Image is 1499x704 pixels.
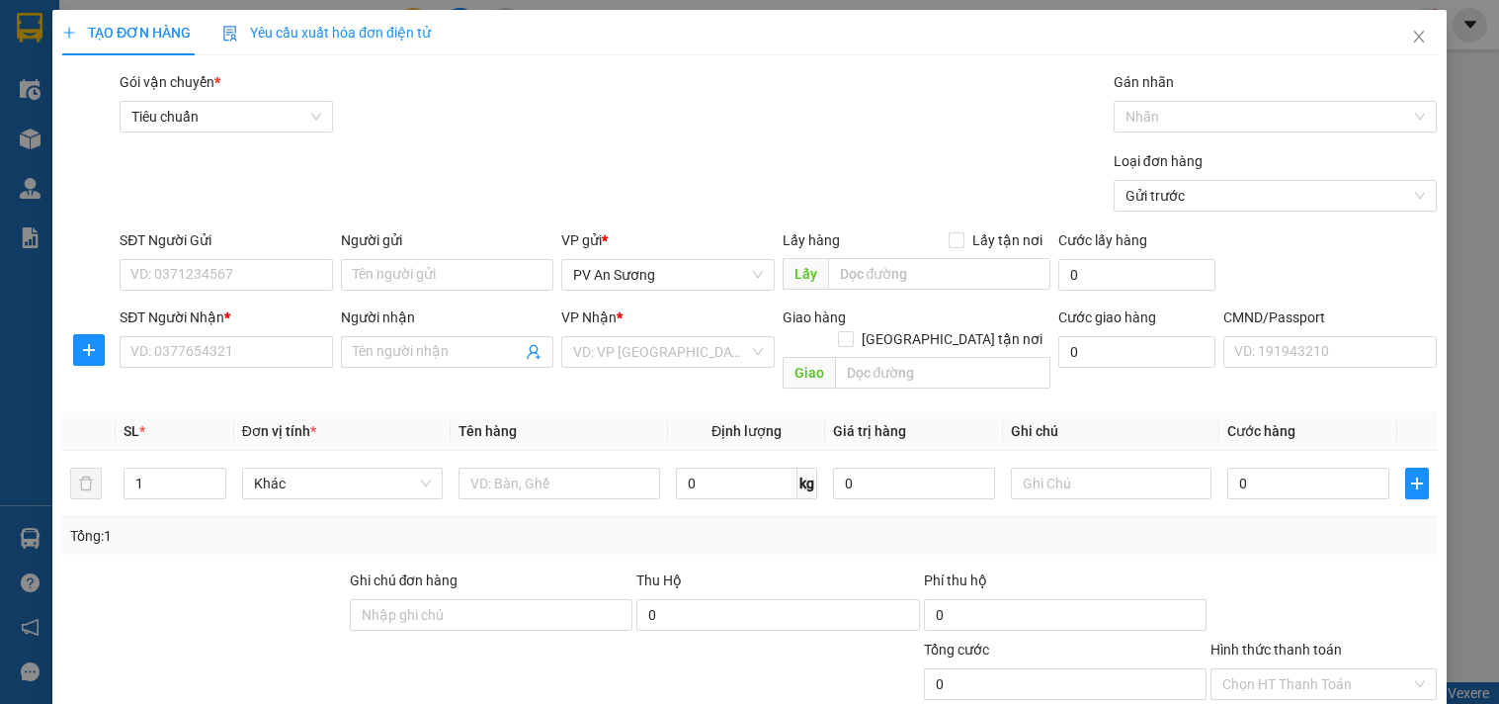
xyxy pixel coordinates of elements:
[783,357,835,389] span: Giao
[1411,29,1427,44] span: close
[131,102,320,132] span: Tiêu chuẩn
[1223,307,1436,328] div: CMND/Passport
[561,229,774,251] div: VP gửi
[254,469,431,498] span: Khác
[797,468,817,499] span: kg
[458,468,659,499] input: VD: Bàn, Ghế
[124,423,139,439] span: SL
[924,642,989,658] span: Tổng cước
[1011,468,1211,499] input: Ghi Chú
[636,572,682,588] span: Thu Hộ
[350,599,633,631] input: Ghi chú đơn hàng
[1058,309,1156,325] label: Cước giao hàng
[222,26,238,42] img: icon
[350,572,458,588] label: Ghi chú đơn hàng
[74,342,104,358] span: plus
[1058,336,1216,368] input: Cước giao hàng
[62,26,76,40] span: plus
[1058,232,1147,248] label: Cước lấy hàng
[924,570,1208,599] div: Phí thu hộ
[783,232,840,248] span: Lấy hàng
[1058,259,1216,291] input: Cước lấy hàng
[341,229,553,251] div: Người gửi
[242,423,316,439] span: Đơn vị tính
[1405,468,1429,499] button: plus
[854,328,1050,350] span: [GEOGRAPHIC_DATA] tận nơi
[120,74,220,90] span: Gói vận chuyển
[62,25,191,41] span: TẠO ĐƠN HÀNG
[120,229,332,251] div: SĐT Người Gửi
[526,344,541,360] span: user-add
[1125,181,1425,211] span: Gửi trước
[1227,423,1295,439] span: Cước hàng
[573,260,762,290] span: PV An Sương
[73,334,105,366] button: plus
[783,309,846,325] span: Giao hàng
[1114,153,1203,169] label: Loại đơn hàng
[458,423,517,439] span: Tên hàng
[833,423,906,439] span: Giá trị hàng
[828,258,1050,290] input: Dọc đường
[341,307,553,328] div: Người nhận
[70,525,580,547] div: Tổng: 1
[1406,476,1428,491] span: plus
[561,309,617,325] span: VP Nhận
[222,25,431,41] span: Yêu cầu xuất hóa đơn điện tử
[1210,642,1342,658] label: Hình thức thanh toán
[1114,74,1174,90] label: Gán nhãn
[835,357,1050,389] input: Dọc đường
[833,468,995,499] input: 0
[120,307,332,328] div: SĐT Người Nhận
[711,423,782,439] span: Định lượng
[964,229,1050,251] span: Lấy tận nơi
[1003,412,1219,451] th: Ghi chú
[1391,10,1447,65] button: Close
[783,258,828,290] span: Lấy
[70,468,102,499] button: delete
